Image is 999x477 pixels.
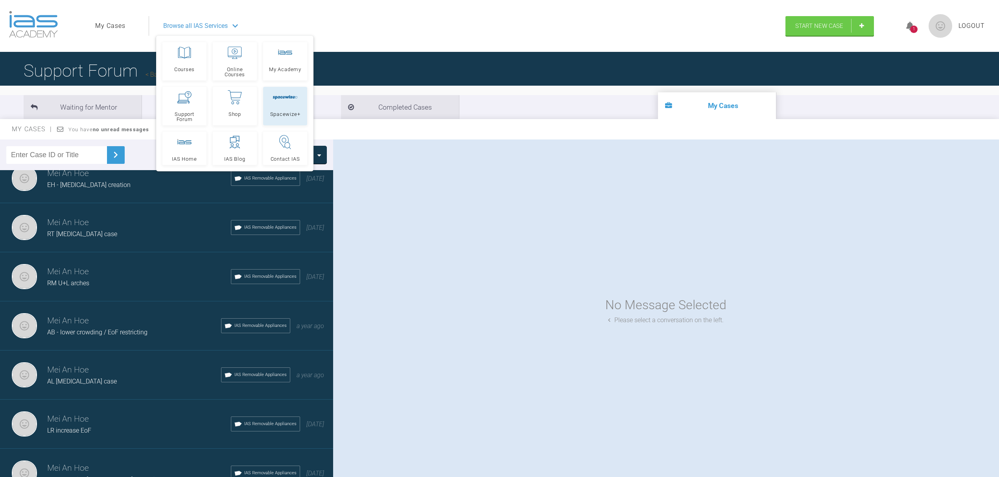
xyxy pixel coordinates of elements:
span: [DATE] [306,470,324,477]
li: Completed Cases [341,95,459,119]
span: IAS Removable Appliances [244,470,297,477]
li: My Cases [658,92,776,119]
div: No Message Selected [605,295,726,315]
h3: Mei An Hoe [47,462,231,475]
span: IAS Removable Appliances [234,322,287,329]
h3: Mei An Hoe [47,314,221,328]
span: AB - lower crowding / EoF restricting [47,328,147,336]
strong: no unread messages [93,127,149,132]
a: IAS Blog [213,132,257,165]
h1: Support Forum [24,57,189,84]
div: 1 [910,26,918,33]
span: My Academy [269,67,301,72]
span: [DATE] [306,175,324,182]
span: Shop [229,112,241,117]
img: Mei An Hoe [12,166,37,191]
div: Please select a conversation on the left. [608,315,724,325]
span: IAS Removable Appliances [234,371,287,378]
span: LR increase EoF [47,427,91,434]
a: Start New Case [785,16,874,36]
h3: Mei An Hoe [47,216,231,229]
a: Shop [213,87,257,125]
span: Support Forum [166,112,203,122]
span: IAS Removable Appliances [244,420,297,427]
a: Spacewize+ [263,87,307,125]
span: a year ago [297,371,324,379]
span: IAS Removable Appliances [244,175,297,182]
h3: Mei An Hoe [47,265,231,279]
span: Start New Case [795,22,843,29]
a: Contact IAS [263,132,307,165]
img: Mei An Hoe [12,362,37,387]
span: IAS Removable Appliances [244,273,297,280]
a: Logout [958,21,985,31]
span: Spacewize+ [270,112,300,117]
h3: Mei An Hoe [47,413,231,426]
span: a year ago [297,322,324,330]
a: My Cases [95,21,125,31]
a: My Academy [263,42,307,81]
span: My Cases [12,125,52,133]
span: [DATE] [306,273,324,281]
img: profile.png [929,14,952,38]
span: RM U+L arches [47,279,89,287]
img: Mei An Hoe [12,215,37,240]
span: AL [MEDICAL_DATA] case [47,378,117,385]
span: Browse all IAS Services [163,21,228,31]
span: IAS Home [172,156,197,161]
span: IAS Removable Appliances [244,224,297,231]
span: Online Courses [216,67,253,77]
span: IAS Blog [224,156,245,161]
img: Mei An Hoe [12,411,37,437]
span: You have [68,127,149,132]
a: Support Forum [162,87,206,125]
img: Mei An Hoe [12,264,37,289]
span: Courses [174,67,195,72]
a: Courses [162,42,206,81]
h3: Mei An Hoe [47,363,221,377]
span: [DATE] [306,224,324,231]
img: chevronRight.28bd32b0.svg [109,149,122,161]
img: Mei An Hoe [12,313,37,338]
span: [DATE] [306,420,324,428]
span: EH - [MEDICAL_DATA] creation [47,181,131,189]
a: Back to Home [146,71,189,78]
h3: Mei An Hoe [47,167,231,180]
img: logo-light.3e3ef733.png [9,11,58,38]
span: Contact IAS [271,156,300,161]
li: Waiting for Mentor [24,95,142,119]
a: IAS Home [162,132,206,165]
span: RT [MEDICAL_DATA] case [47,230,117,238]
input: Enter Case ID or Title [6,146,107,164]
a: Online Courses [213,42,257,81]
